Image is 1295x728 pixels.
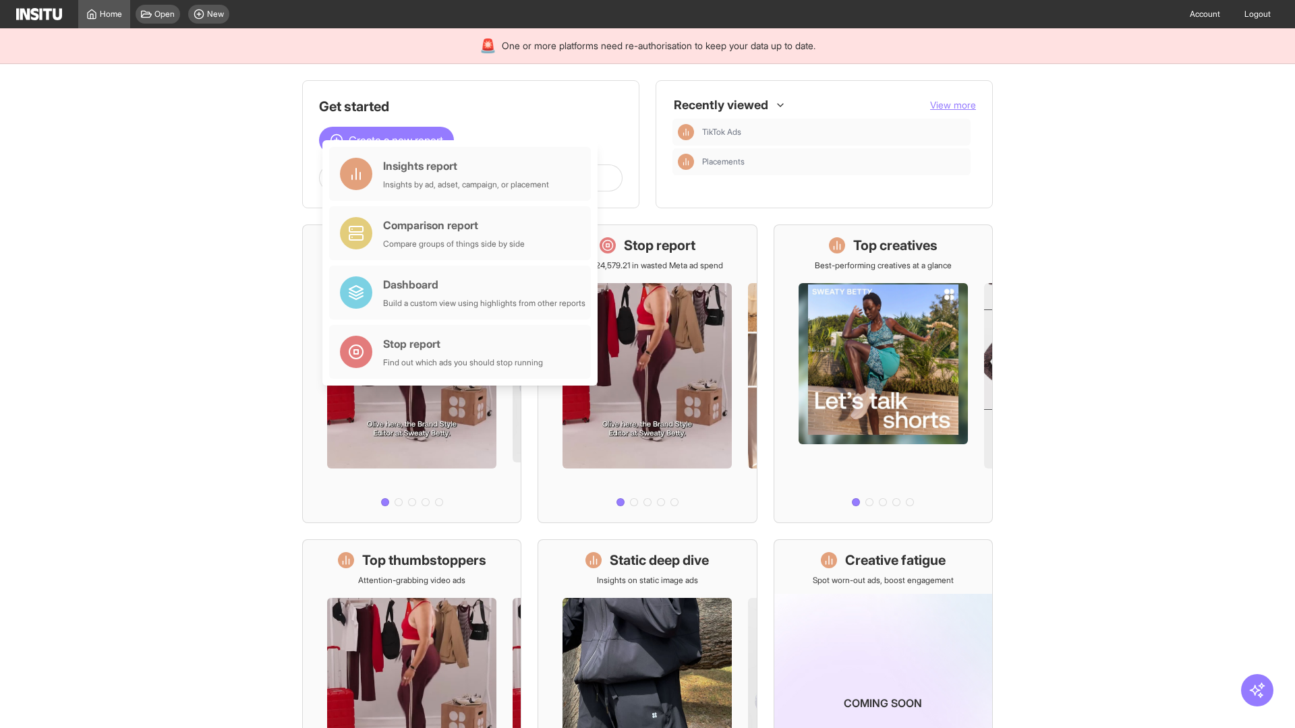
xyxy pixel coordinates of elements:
[383,357,543,368] div: Find out which ads you should stop running
[100,9,122,20] span: Home
[678,154,694,170] div: Insights
[571,260,723,271] p: Save £24,579.21 in wasted Meta ad spend
[702,156,745,167] span: Placements
[774,224,993,523] a: Top creativesBest-performing creatives at a glance
[383,336,543,352] div: Stop report
[358,575,465,586] p: Attention-grabbing video ads
[480,36,496,55] div: 🚨
[207,9,224,20] span: New
[383,276,585,293] div: Dashboard
[702,156,965,167] span: Placements
[302,224,521,523] a: What's live nowSee all active ads instantly
[383,158,549,174] div: Insights report
[815,260,952,271] p: Best-performing creatives at a glance
[383,239,525,249] div: Compare groups of things side by side
[383,298,585,309] div: Build a custom view using highlights from other reports
[930,98,976,112] button: View more
[383,217,525,233] div: Comparison report
[702,127,965,138] span: TikTok Ads
[154,9,175,20] span: Open
[16,8,62,20] img: Logo
[853,236,938,255] h1: Top creatives
[349,132,443,148] span: Create a new report
[319,127,454,154] button: Create a new report
[930,99,976,111] span: View more
[538,224,757,523] a: Stop reportSave £24,579.21 in wasted Meta ad spend
[597,575,698,586] p: Insights on static image ads
[319,97,623,116] h1: Get started
[678,124,694,140] div: Insights
[702,127,741,138] span: TikTok Ads
[610,551,709,570] h1: Static deep dive
[383,179,549,190] div: Insights by ad, adset, campaign, or placement
[502,39,815,53] span: One or more platforms need re-authorisation to keep your data up to date.
[624,236,695,255] h1: Stop report
[362,551,486,570] h1: Top thumbstoppers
